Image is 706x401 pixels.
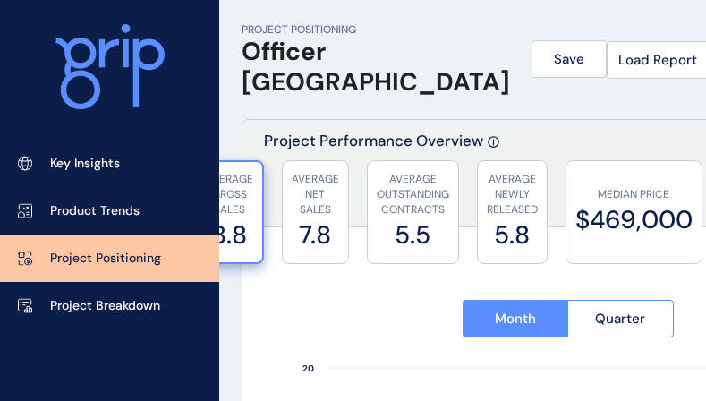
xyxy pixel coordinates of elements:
[264,131,483,226] p: Project Performance Overview
[292,218,339,252] label: 7.8
[567,300,674,337] button: Quarter
[487,172,538,217] p: AVERAGE NEWLY RELEASED
[618,51,697,69] span: Load Report
[206,218,253,252] label: 8.8
[50,155,120,173] p: Key Insights
[50,297,160,315] p: Project Breakdown
[242,22,510,38] p: PROJECT POSITIONING
[242,37,510,97] h1: Officer [GEOGRAPHIC_DATA]
[487,218,538,252] label: 5.8
[206,172,253,217] p: AVERAGE GROSS SALES
[575,187,693,202] p: MEDIAN PRICE
[463,300,568,337] button: Month
[575,202,693,237] label: $469,000
[302,363,314,374] text: 20
[495,310,536,328] span: Month
[377,172,449,217] p: AVERAGE OUTSTANDING CONTRACTS
[50,250,161,268] p: Project Positioning
[532,40,607,78] button: Save
[50,202,140,220] p: Product Trends
[595,310,645,328] span: Quarter
[377,218,449,252] label: 5.5
[554,50,584,68] span: Save
[292,172,339,217] p: AVERAGE NET SALES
